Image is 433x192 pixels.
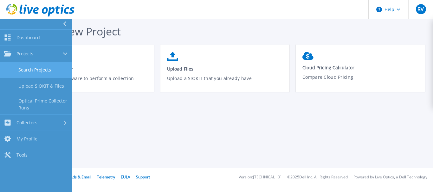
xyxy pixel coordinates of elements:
li: Version: [TECHNICAL_ID] [239,175,281,179]
span: Start a New Project [25,24,121,39]
a: EULA [121,174,130,180]
p: Upload a SIOKIT that you already have [167,75,283,90]
a: Telemetry [97,174,115,180]
p: Compare Cloud Pricing [302,74,419,88]
span: RV [417,7,424,12]
span: Download Collector [31,66,148,72]
a: Upload FilesUpload a SIOKIT that you already have [160,49,290,94]
p: Download the software to perform a collection yourself [31,75,148,90]
a: Cloud Pricing CalculatorCompare Cloud Pricing [296,49,425,93]
a: Ads & Email [70,174,91,180]
span: Upload Files [167,66,283,72]
span: Dashboard [16,35,40,40]
span: Tools [16,152,28,158]
span: Cloud Pricing Calculator [302,65,419,71]
a: Support [136,174,150,180]
li: Powered by Live Optics, a Dell Technology [353,175,427,179]
span: Collectors [16,120,37,126]
li: © 2025 Dell Inc. All Rights Reserved [287,175,348,179]
span: My Profile [16,136,37,142]
a: Download CollectorDownload the software to perform a collection yourself [25,49,154,94]
span: Projects [16,51,33,57]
